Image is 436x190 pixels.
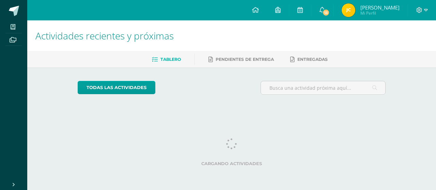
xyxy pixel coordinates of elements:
[78,81,155,94] a: todas las Actividades
[152,54,181,65] a: Tablero
[35,29,174,42] span: Actividades recientes y próximas
[261,81,386,94] input: Busca una actividad próxima aquí...
[160,57,181,62] span: Tablero
[290,54,328,65] a: Entregadas
[216,57,274,62] span: Pendientes de entrega
[78,161,386,166] label: Cargando actividades
[360,10,400,16] span: Mi Perfil
[208,54,274,65] a: Pendientes de entrega
[297,57,328,62] span: Entregadas
[342,3,355,17] img: 71387861ef55e803225e54eac2d2a2d5.png
[360,4,400,11] span: [PERSON_NAME]
[322,9,330,16] span: 13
